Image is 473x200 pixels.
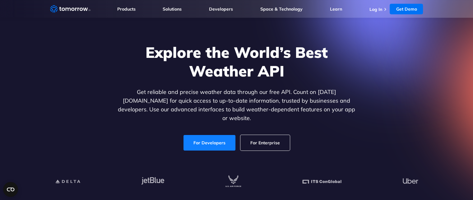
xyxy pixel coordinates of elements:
[183,135,235,151] a: For Developers
[50,4,90,14] a: Home link
[330,6,342,12] a: Learn
[260,6,303,12] a: Space & Technology
[117,43,357,80] h1: Explore the World’s Best Weather API
[117,88,357,123] p: Get reliable and precise weather data through our free API. Count on [DATE][DOMAIN_NAME] for quic...
[240,135,290,151] a: For Enterprise
[390,4,423,14] a: Get Demo
[369,7,382,12] a: Log In
[117,6,136,12] a: Products
[3,182,18,197] button: Open CMP widget
[209,6,233,12] a: Developers
[163,6,182,12] a: Solutions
